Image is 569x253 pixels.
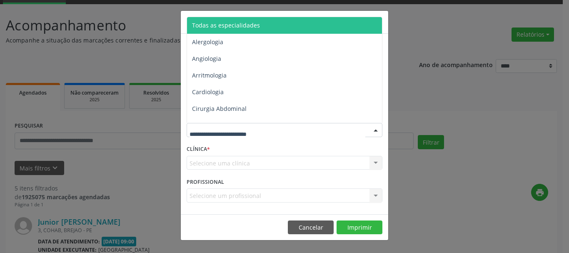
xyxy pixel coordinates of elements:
[192,55,221,63] span: Angiologia
[187,143,210,156] label: CLÍNICA
[192,121,243,129] span: Cirurgia Bariatrica
[192,21,260,29] span: Todas as especialidades
[192,71,227,79] span: Arritmologia
[337,220,382,235] button: Imprimir
[192,38,223,46] span: Alergologia
[192,105,247,113] span: Cirurgia Abdominal
[288,220,334,235] button: Cancelar
[372,11,388,31] button: Close
[192,88,224,96] span: Cardiologia
[187,17,282,28] h5: Relatório de agendamentos
[187,175,224,188] label: PROFISSIONAL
